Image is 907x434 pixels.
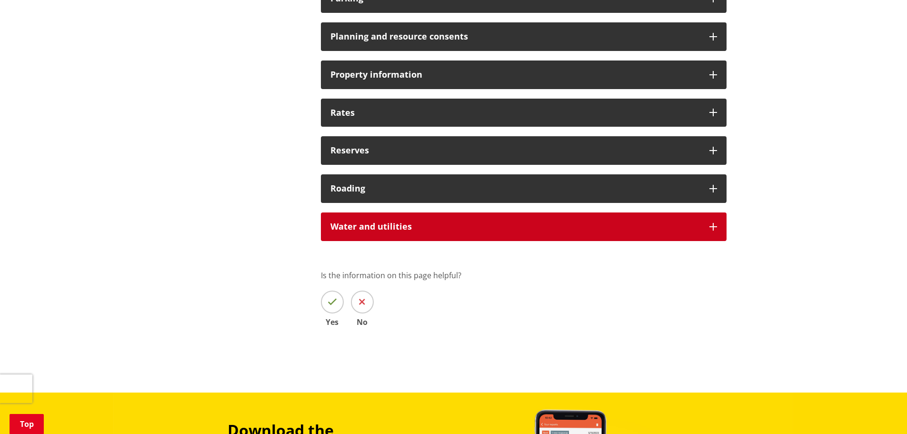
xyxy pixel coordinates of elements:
span: Yes [321,318,344,326]
a: Top [10,414,44,434]
h3: Reserves [330,146,700,155]
p: Is the information on this page helpful? [321,270,727,281]
h3: Roading [330,184,700,193]
iframe: Messenger Launcher [863,394,897,428]
h3: Planning and resource consents [330,32,700,41]
h3: Rates [330,108,700,118]
h3: Water and utilities [330,222,700,232]
h3: Property information [330,70,700,80]
span: No [351,318,374,326]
